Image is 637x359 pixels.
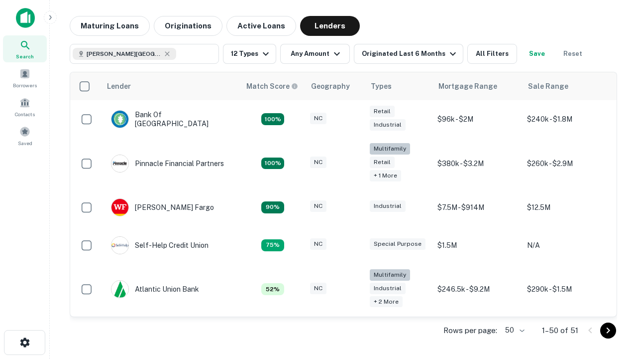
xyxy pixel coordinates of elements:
[154,16,222,36] button: Originations
[443,325,497,337] p: Rows per page:
[557,44,589,64] button: Reset
[600,323,616,339] button: Go to next page
[432,72,522,100] th: Mortgage Range
[522,188,612,226] td: $12.5M
[521,44,553,64] button: Save your search to get updates of matches that match your search criteria.
[311,80,350,92] div: Geography
[370,296,403,308] div: + 2 more
[300,16,360,36] button: Lenders
[3,35,47,62] a: Search
[370,283,406,294] div: Industrial
[522,100,612,138] td: $240k - $1.8M
[111,198,214,216] div: [PERSON_NAME] Fargo
[432,100,522,138] td: $96k - $2M
[310,238,326,250] div: NC
[246,81,298,92] div: Capitalize uses an advanced AI algorithm to match your search with the best lender. The match sco...
[3,64,47,91] a: Borrowers
[111,155,128,172] img: picture
[501,323,526,338] div: 50
[370,269,410,281] div: Multifamily
[522,72,612,100] th: Sale Range
[432,188,522,226] td: $7.5M - $914M
[370,106,395,117] div: Retail
[542,325,578,337] p: 1–50 of 51
[261,283,284,295] div: Matching Properties: 7, hasApolloMatch: undefined
[246,81,296,92] h6: Match Score
[261,239,284,251] div: Matching Properties: 10, hasApolloMatch: undefined
[87,49,161,58] span: [PERSON_NAME][GEOGRAPHIC_DATA], [GEOGRAPHIC_DATA]
[111,281,128,298] img: picture
[310,113,326,124] div: NC
[18,139,32,147] span: Saved
[370,119,406,131] div: Industrial
[587,247,637,295] iframe: Chat Widget
[111,236,209,254] div: Self-help Credit Union
[370,143,410,155] div: Multifamily
[111,199,128,216] img: picture
[3,122,47,149] a: Saved
[522,264,612,315] td: $290k - $1.5M
[305,72,365,100] th: Geography
[111,155,224,173] div: Pinnacle Financial Partners
[226,16,296,36] button: Active Loans
[432,138,522,188] td: $380k - $3.2M
[370,157,395,168] div: Retail
[362,48,459,60] div: Originated Last 6 Months
[261,201,284,213] div: Matching Properties: 12, hasApolloMatch: undefined
[3,93,47,120] a: Contacts
[370,200,406,212] div: Industrial
[365,72,432,100] th: Types
[16,8,35,28] img: capitalize-icon.png
[432,226,522,264] td: $1.5M
[111,110,230,128] div: Bank Of [GEOGRAPHIC_DATA]
[310,200,326,212] div: NC
[370,170,401,181] div: + 1 more
[70,16,150,36] button: Maturing Loans
[111,237,128,254] img: picture
[467,44,517,64] button: All Filters
[438,80,497,92] div: Mortgage Range
[528,80,568,92] div: Sale Range
[261,158,284,170] div: Matching Properties: 24, hasApolloMatch: undefined
[15,110,35,118] span: Contacts
[101,72,240,100] th: Lender
[13,81,37,89] span: Borrowers
[111,280,199,298] div: Atlantic Union Bank
[240,72,305,100] th: Capitalize uses an advanced AI algorithm to match your search with the best lender. The match sco...
[261,113,284,125] div: Matching Properties: 14, hasApolloMatch: undefined
[107,80,131,92] div: Lender
[354,44,463,64] button: Originated Last 6 Months
[310,157,326,168] div: NC
[310,283,326,294] div: NC
[16,52,34,60] span: Search
[432,264,522,315] td: $246.5k - $9.2M
[111,111,128,128] img: picture
[370,238,425,250] div: Special Purpose
[223,44,276,64] button: 12 Types
[522,226,612,264] td: N/A
[522,138,612,188] td: $260k - $2.9M
[371,80,392,92] div: Types
[280,44,350,64] button: Any Amount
